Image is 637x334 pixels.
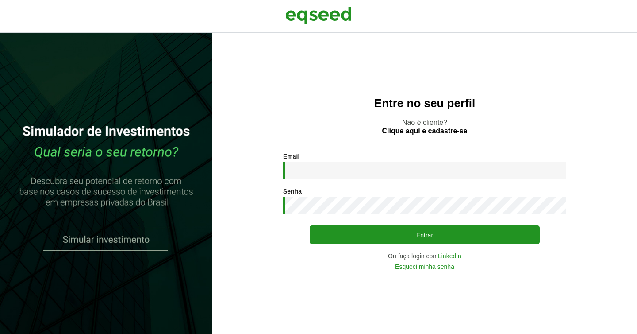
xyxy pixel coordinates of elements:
[395,264,454,270] a: Esqueci minha senha
[285,4,352,27] img: EqSeed Logo
[283,153,299,159] label: Email
[283,253,566,259] div: Ou faça login com
[230,97,619,110] h2: Entre no seu perfil
[283,188,302,194] label: Senha
[310,225,540,244] button: Entrar
[230,118,619,135] p: Não é cliente?
[438,253,461,259] a: LinkedIn
[382,128,468,135] a: Clique aqui e cadastre-se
